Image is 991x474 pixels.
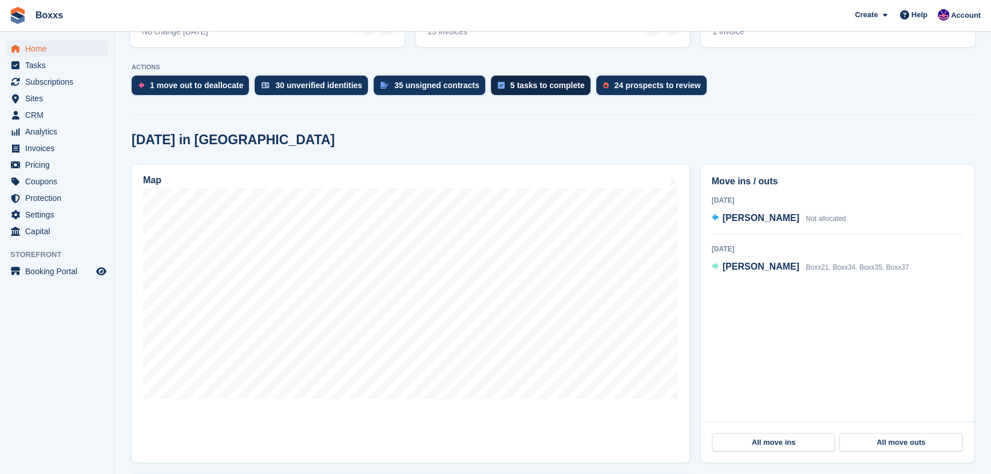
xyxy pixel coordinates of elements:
[712,195,963,206] div: [DATE]
[498,82,505,89] img: task-75834270c22a3079a89374b754ae025e5fb1db73e45f91037f5363f120a921f8.svg
[275,81,362,90] div: 30 unverified identities
[603,82,609,89] img: prospect-51fa495bee0391a8d652442698ab0144808aea92771e9ea1ae160a38d050c398.svg
[25,207,94,223] span: Settings
[150,81,243,90] div: 1 move out to deallocate
[723,262,799,271] span: [PERSON_NAME]
[712,260,909,275] a: [PERSON_NAME] Boxx21, Boxx34, Boxx35, Boxx37
[723,213,799,223] span: [PERSON_NAME]
[6,41,108,57] a: menu
[142,27,208,37] div: No change [DATE]
[596,76,712,101] a: 24 prospects to review
[138,82,144,89] img: move_outs_to_deallocate_icon-f764333ba52eb49d3ac5e1228854f67142a1ed5810a6f6cc68b1a99e826820c5.svg
[9,7,26,24] img: stora-icon-8386f47178a22dfd0bd8f6a31ec36ba5ce8667c1dd55bd0f319d3a0aa187defe.svg
[132,76,255,101] a: 1 move out to deallocate
[25,107,94,123] span: CRM
[6,57,108,73] a: menu
[132,64,974,71] p: ACTIONS
[25,124,94,140] span: Analytics
[491,76,596,101] a: 5 tasks to complete
[839,433,962,452] a: All move outs
[6,107,108,123] a: menu
[31,6,68,25] a: Boxxs
[712,433,835,452] a: All move ins
[25,57,94,73] span: Tasks
[25,173,94,189] span: Coupons
[510,81,585,90] div: 5 tasks to complete
[261,82,269,89] img: verify_identity-adf6edd0f0f0b5bbfe63781bf79b02c33cf7c696d77639b501bdc392416b5a36.svg
[10,249,114,260] span: Storefront
[255,76,374,101] a: 30 unverified identities
[712,244,963,254] div: [DATE]
[712,211,846,226] a: [PERSON_NAME] Not allocated
[6,190,108,206] a: menu
[806,263,909,271] span: Boxx21, Boxx34, Boxx35, Boxx37
[25,263,94,279] span: Booking Portal
[427,27,513,37] div: 15 invoices
[6,140,108,156] a: menu
[25,74,94,90] span: Subscriptions
[615,81,701,90] div: 24 prospects to review
[132,165,689,463] a: Map
[951,10,981,21] span: Account
[712,175,963,188] h2: Move ins / outs
[6,173,108,189] a: menu
[374,76,491,101] a: 35 unsigned contracts
[6,124,108,140] a: menu
[6,157,108,173] a: menu
[911,9,927,21] span: Help
[94,264,108,278] a: Preview store
[938,9,949,21] img: Jamie Malcolm
[25,223,94,239] span: Capital
[380,82,389,89] img: contract_signature_icon-13c848040528278c33f63329250d36e43548de30e8caae1d1a13099fd9432cc5.svg
[394,81,479,90] div: 35 unsigned contracts
[132,132,335,148] h2: [DATE] in [GEOGRAPHIC_DATA]
[25,41,94,57] span: Home
[806,215,846,223] span: Not allocated
[6,207,108,223] a: menu
[6,90,108,106] a: menu
[143,175,161,185] h2: Map
[6,263,108,279] a: menu
[25,90,94,106] span: Sites
[25,157,94,173] span: Pricing
[855,9,878,21] span: Create
[6,223,108,239] a: menu
[25,190,94,206] span: Protection
[6,74,108,90] a: menu
[712,27,791,37] div: 1 invoice
[25,140,94,156] span: Invoices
